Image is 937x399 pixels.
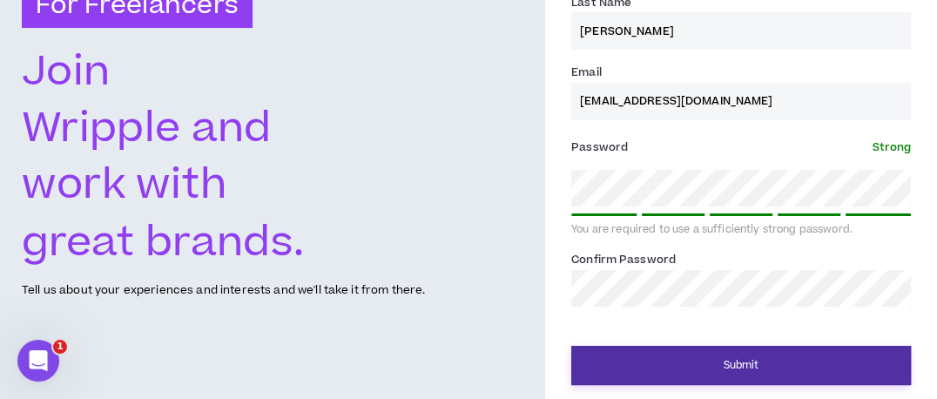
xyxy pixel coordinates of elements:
[571,246,676,274] label: Confirm Password
[53,340,67,354] span: 1
[571,346,911,385] button: Submit
[22,213,306,272] text: great brands.
[22,155,226,214] text: work with
[571,83,911,120] input: Enter Email
[571,58,602,86] label: Email
[872,139,911,155] span: Strong
[22,42,111,101] text: Join
[571,12,911,50] input: Last name
[17,340,59,382] iframe: Intercom live chat
[22,98,273,158] text: Wripple and
[571,139,628,155] span: Password
[22,282,425,299] p: Tell us about your experiences and interests and we'll take it from there.
[571,223,911,237] div: You are required to use a sufficiently strong password.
